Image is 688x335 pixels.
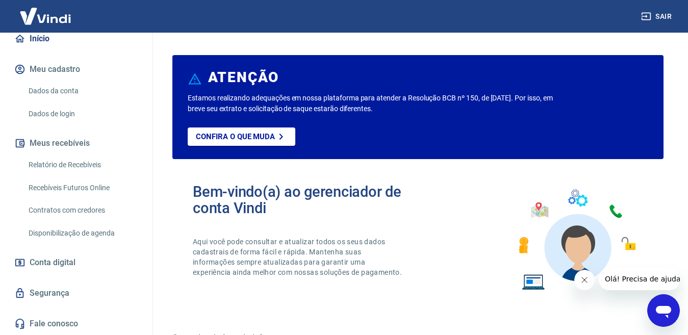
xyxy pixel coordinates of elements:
img: Imagem de um avatar masculino com diversos icones exemplificando as funcionalidades do gerenciado... [509,184,643,296]
span: Olá! Precisa de ajuda? [6,7,86,15]
a: Fale conosco [12,313,140,335]
iframe: Botão para abrir a janela de mensagens [647,294,680,327]
img: Vindi [12,1,79,32]
a: Dados da conta [24,81,140,101]
p: Estamos realizando adequações em nossa plataforma para atender a Resolução BCB nº 150, de [DATE].... [188,93,556,114]
iframe: Mensagem da empresa [599,268,680,290]
p: Confira o que muda [196,132,275,141]
a: Recebíveis Futuros Online [24,177,140,198]
button: Meus recebíveis [12,132,140,154]
a: Disponibilização de agenda [24,223,140,244]
a: Segurança [12,282,140,304]
h2: Bem-vindo(a) ao gerenciador de conta Vindi [193,184,418,216]
iframe: Fechar mensagem [574,270,595,290]
button: Meu cadastro [12,58,140,81]
a: Contratos com credores [24,200,140,221]
a: Relatório de Recebíveis [24,154,140,175]
p: Aqui você pode consultar e atualizar todos os seus dados cadastrais de forma fácil e rápida. Mant... [193,237,404,277]
a: Conta digital [12,251,140,274]
button: Sair [639,7,676,26]
a: Início [12,28,140,50]
h6: ATENÇÃO [208,72,279,83]
a: Confira o que muda [188,127,295,146]
a: Dados de login [24,104,140,124]
span: Conta digital [30,255,75,270]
